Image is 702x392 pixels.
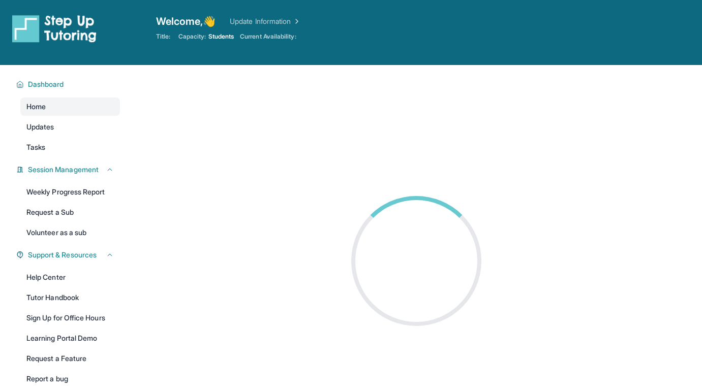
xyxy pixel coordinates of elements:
[208,32,234,41] span: Students
[20,118,120,136] a: Updates
[26,142,45,152] span: Tasks
[20,309,120,327] a: Sign Up for Office Hours
[12,14,97,43] img: logo
[20,97,120,116] a: Home
[178,32,206,41] span: Capacity:
[24,165,114,175] button: Session Management
[20,203,120,221] a: Request a Sub
[28,250,97,260] span: Support & Resources
[20,223,120,242] a: Volunteer as a sub
[20,183,120,201] a: Weekly Progress Report
[28,165,99,175] span: Session Management
[20,329,120,347] a: Learning Portal Demo
[24,250,114,260] button: Support & Resources
[20,349,120,368] a: Request a Feature
[240,32,296,41] span: Current Availability:
[156,14,216,28] span: Welcome, 👋
[28,79,64,89] span: Dashboard
[26,102,46,112] span: Home
[230,16,301,26] a: Update Information
[20,268,120,286] a: Help Center
[291,16,301,26] img: Chevron Right
[156,32,170,41] span: Title:
[26,122,54,132] span: Updates
[24,79,114,89] button: Dashboard
[20,288,120,307] a: Tutor Handbook
[20,370,120,388] a: Report a bug
[20,138,120,156] a: Tasks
